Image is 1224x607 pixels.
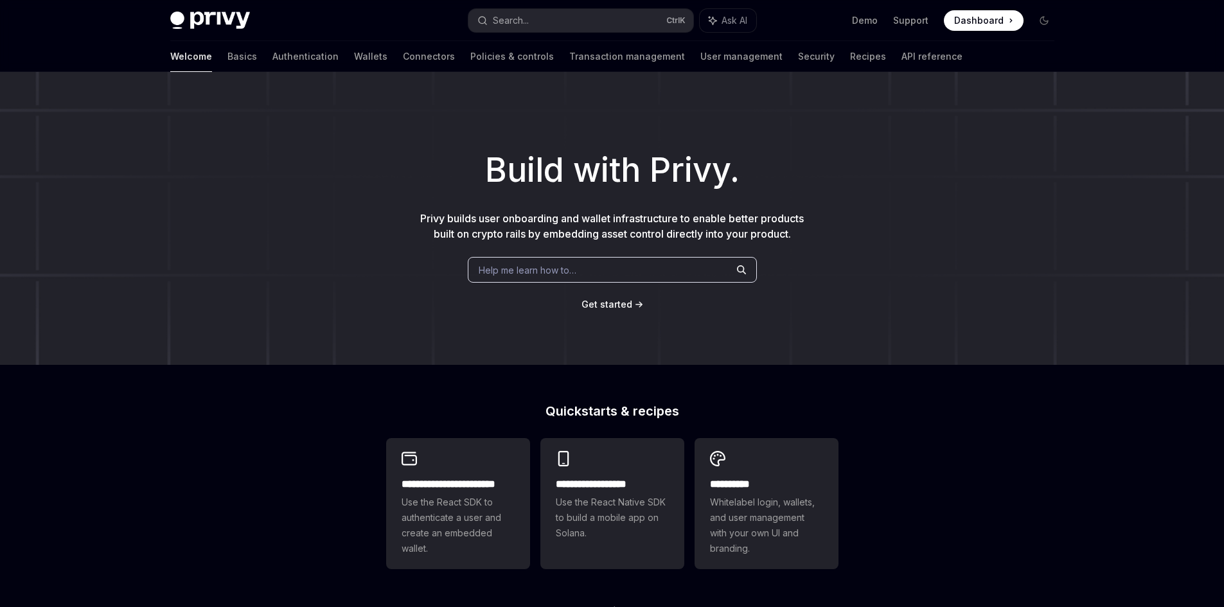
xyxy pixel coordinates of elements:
div: Search... [493,13,529,28]
a: Dashboard [944,10,1024,31]
img: dark logo [170,12,250,30]
button: Ask AI [700,9,756,32]
a: Welcome [170,41,212,72]
span: Help me learn how to… [479,263,576,277]
span: Ask AI [722,14,747,27]
h2: Quickstarts & recipes [386,405,838,418]
h1: Build with Privy. [21,145,1203,195]
a: Support [893,14,928,27]
a: Policies & controls [470,41,554,72]
span: Use the React Native SDK to build a mobile app on Solana. [556,495,669,541]
a: Get started [581,298,632,311]
a: Wallets [354,41,387,72]
a: Transaction management [569,41,685,72]
a: Connectors [403,41,455,72]
span: Use the React SDK to authenticate a user and create an embedded wallet. [402,495,515,556]
span: Dashboard [954,14,1004,27]
a: Recipes [850,41,886,72]
a: Basics [227,41,257,72]
button: Toggle dark mode [1034,10,1054,31]
button: Search...CtrlK [468,9,693,32]
span: Get started [581,299,632,310]
a: **** **** **** ***Use the React Native SDK to build a mobile app on Solana. [540,438,684,569]
span: Ctrl K [666,15,686,26]
a: API reference [901,41,962,72]
a: Demo [852,14,878,27]
a: Security [798,41,835,72]
span: Privy builds user onboarding and wallet infrastructure to enable better products built on crypto ... [420,212,804,240]
a: Authentication [272,41,339,72]
a: User management [700,41,783,72]
span: Whitelabel login, wallets, and user management with your own UI and branding. [710,495,823,556]
a: **** *****Whitelabel login, wallets, and user management with your own UI and branding. [695,438,838,569]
